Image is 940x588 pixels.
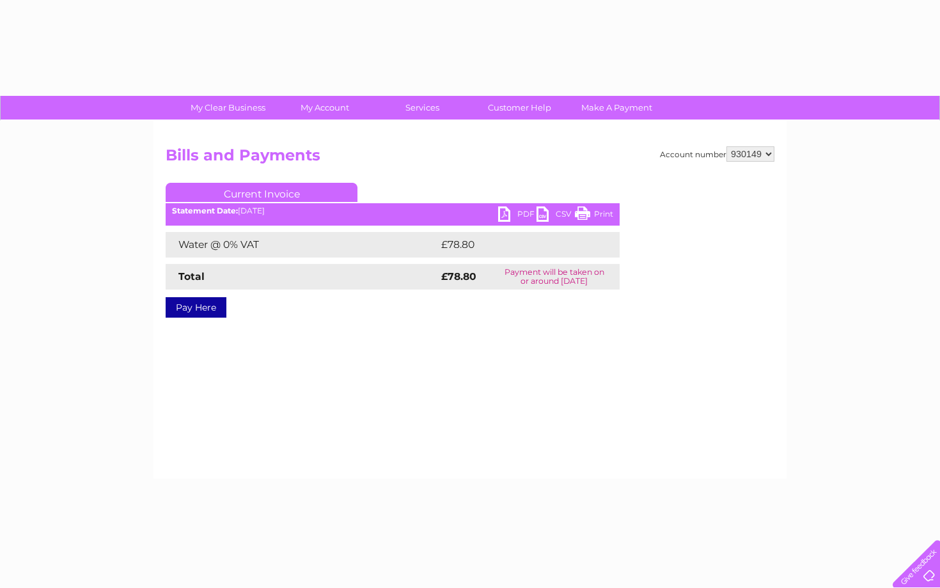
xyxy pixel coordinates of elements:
a: Services [370,96,475,120]
strong: Total [178,270,205,282]
a: Current Invoice [166,183,357,202]
a: Customer Help [467,96,572,120]
td: Payment will be taken on or around [DATE] [489,264,620,290]
td: Water @ 0% VAT [166,232,438,258]
a: My Account [272,96,378,120]
a: My Clear Business [175,96,281,120]
a: CSV [537,206,575,225]
strong: £78.80 [441,270,476,282]
a: Print [575,206,613,225]
b: Statement Date: [172,206,238,215]
h2: Bills and Payments [166,146,774,171]
div: Account number [660,146,774,162]
td: £78.80 [438,232,595,258]
div: [DATE] [166,206,620,215]
a: Make A Payment [564,96,670,120]
a: Pay Here [166,297,226,318]
a: PDF [498,206,537,225]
